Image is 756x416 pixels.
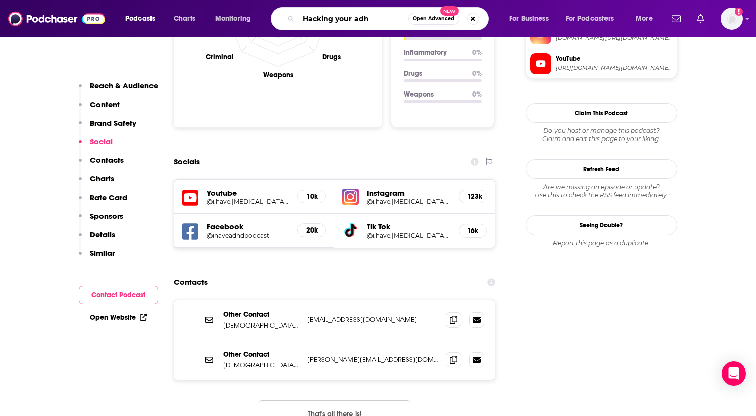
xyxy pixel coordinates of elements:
[90,100,120,109] p: Content
[722,361,746,386] div: Open Intercom Messenger
[526,215,677,235] a: Seeing Double?
[90,81,158,90] p: Reach & Audience
[79,229,115,248] button: Details
[298,11,408,27] input: Search podcasts, credits, & more...
[342,189,359,205] img: iconImage
[90,174,114,183] p: Charts
[413,16,455,21] span: Open Advanced
[526,239,677,247] div: Report this page as a duplicate.
[79,211,123,230] button: Sponsors
[79,100,120,118] button: Content
[79,81,158,100] button: Reach & Audience
[90,211,123,221] p: Sponsors
[79,136,113,155] button: Social
[467,226,478,235] h5: 16k
[472,90,482,99] p: 0 %
[472,48,482,57] p: 0 %
[90,248,115,258] p: Similar
[693,10,709,27] a: Show notifications dropdown
[174,12,195,26] span: Charts
[79,193,127,211] button: Rate Card
[280,7,498,30] div: Search podcasts, credits, & more...
[559,11,629,27] button: open menu
[721,8,743,30] span: Logged in as KevinZ
[472,69,482,78] p: 0 %
[408,13,459,25] button: Open AdvancedNew
[263,71,293,79] text: Weapons
[207,188,290,198] h5: Youtube
[174,272,208,292] h2: Contacts
[721,8,743,30] img: User Profile
[526,103,677,123] button: Claim This Podcast
[566,12,614,26] span: For Podcasters
[79,286,158,304] button: Contact Podcast
[526,127,677,143] div: Claim and edit this page to your liking.
[90,118,136,128] p: Brand Safety
[526,183,677,199] div: Are we missing an episode or update? Use this to check the RSS feed immediately.
[306,192,317,201] h5: 10k
[79,174,114,193] button: Charts
[404,69,464,78] p: Drugs
[90,193,127,202] p: Rate Card
[556,64,673,72] span: https://www.youtube.com/@i.have.adhd.podcast
[307,355,438,364] p: [PERSON_NAME][EMAIL_ADDRESS][DOMAIN_NAME]
[556,54,673,63] span: YouTube
[735,8,743,16] svg: Add a profile image
[205,53,233,61] text: Criminal
[509,12,549,26] span: For Business
[90,136,113,146] p: Social
[223,350,299,359] p: Other Contact
[207,198,290,205] a: @i.have.[MEDICAL_DATA].podcast
[556,34,673,42] span: instagram.com/i.have.adhd.podcast
[404,90,464,99] p: Weapons
[502,11,562,27] button: open menu
[174,152,200,171] h2: Socials
[306,226,317,235] h5: 20k
[636,12,653,26] span: More
[223,361,299,369] p: [DEMOGRAPHIC_DATA][PERSON_NAME]
[90,155,124,165] p: Contacts
[440,6,459,16] span: New
[79,248,115,267] button: Similar
[208,11,264,27] button: open menu
[207,232,290,239] a: @ihaveadhdpodcast
[125,12,155,26] span: Podcasts
[367,188,450,198] h5: Instagram
[367,222,450,232] h5: Tik Tok
[79,118,136,137] button: Brand Safety
[721,8,743,30] button: Show profile menu
[322,53,341,61] text: Drugs
[223,310,299,319] p: Other Contact
[467,192,478,201] h5: 123k
[526,159,677,179] button: Refresh Feed
[307,315,438,324] p: [EMAIL_ADDRESS][DOMAIN_NAME]
[223,321,299,330] p: [DEMOGRAPHIC_DATA][PERSON_NAME]
[404,48,464,57] p: Inflammatory
[90,229,115,239] p: Details
[215,12,251,26] span: Monitoring
[526,127,677,135] span: Do you host or manage this podcast?
[530,53,673,74] a: YouTube[URL][DOMAIN_NAME][DOMAIN_NAME][MEDICAL_DATA]
[367,198,450,205] a: @i.have.[MEDICAL_DATA].podcast
[79,155,124,174] button: Contacts
[207,222,290,232] h5: Facebook
[8,9,105,28] img: Podchaser - Follow, Share and Rate Podcasts
[90,313,147,322] a: Open Website
[118,11,168,27] button: open menu
[668,10,685,27] a: Show notifications dropdown
[167,11,201,27] a: Charts
[367,232,450,239] a: @i.have.[MEDICAL_DATA].podcast
[629,11,666,27] button: open menu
